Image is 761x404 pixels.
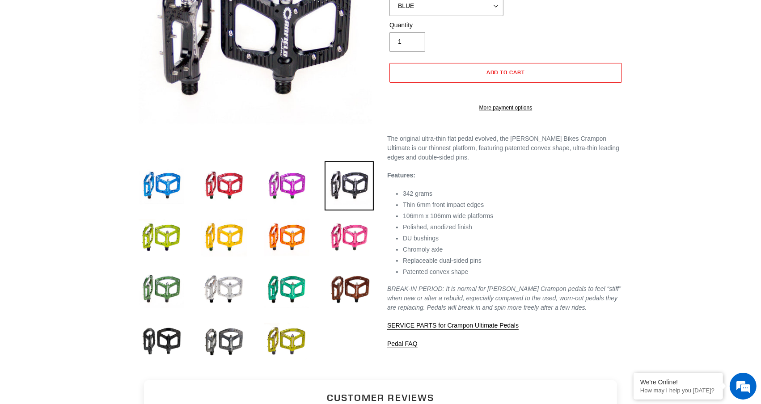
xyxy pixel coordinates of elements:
[199,161,249,210] img: Load image into Gallery viewer, Crampon Ultimate Pedals
[262,161,311,210] img: Load image into Gallery viewer, Crampon Ultimate Pedals
[389,21,503,30] label: Quantity
[325,213,374,262] img: Load image into Gallery viewer, Crampon Ultimate Pedals
[325,265,374,314] img: Load image into Gallery viewer, Crampon Ultimate Pedals
[486,69,525,76] span: Add to cart
[403,245,624,254] li: Chromoly axle
[389,104,622,112] a: More payment options
[10,49,23,63] div: Navigation go back
[199,213,249,262] img: Load image into Gallery viewer, Crampon Ultimate Pedals
[151,391,610,404] h2: Customer Reviews
[403,234,624,243] li: DU bushings
[387,340,418,348] a: Pedal FAQ
[387,322,519,330] a: SERVICE PARTS for Crampon Ultimate Pedals
[147,4,168,26] div: Minimize live chat window
[325,161,374,210] img: Load image into Gallery viewer, Crampon Ultimate Pedals
[387,285,621,311] em: BREAK-IN PERIOD: It is normal for [PERSON_NAME] Crampon pedals to feel “stiff” when new or after ...
[52,113,123,203] span: We're online!
[60,50,164,62] div: Chat with us now
[137,161,186,210] img: Load image into Gallery viewer, Crampon Ultimate Pedals
[389,63,622,83] button: Add to cart
[387,322,519,329] span: SERVICE PARTS for Crampon Ultimate Pedals
[137,317,186,366] img: Load image into Gallery viewer, Crampon Ultimate Pedals
[640,379,716,386] div: We're Online!
[262,265,311,314] img: Load image into Gallery viewer, Crampon Ultimate Pedals
[29,45,51,67] img: d_696896380_company_1647369064580_696896380
[262,213,311,262] img: Load image into Gallery viewer, Crampon Ultimate Pedals
[387,134,624,162] p: The original ultra-thin flat pedal evolved, the [PERSON_NAME] Bikes Crampon Ultimate is our thinn...
[403,200,624,210] li: Thin 6mm front impact edges
[403,189,624,198] li: 342 grams
[403,256,624,265] li: Replaceable dual-sided pins
[137,265,186,314] img: Load image into Gallery viewer, Crampon Ultimate Pedals
[403,211,624,221] li: 106mm x 106mm wide platforms
[262,317,311,366] img: Load image into Gallery viewer, Crampon Ultimate Pedals
[387,172,415,179] strong: Features:
[403,223,624,232] li: Polished, anodized finish
[403,268,468,275] span: Patented convex shape
[640,387,716,394] p: How may I help you today?
[137,213,186,262] img: Load image into Gallery viewer, Crampon Ultimate Pedals
[199,265,249,314] img: Load image into Gallery viewer, Crampon Ultimate Pedals
[199,317,249,366] img: Load image into Gallery viewer, Crampon Ultimate Pedals
[4,244,170,275] textarea: Type your message and hit 'Enter'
